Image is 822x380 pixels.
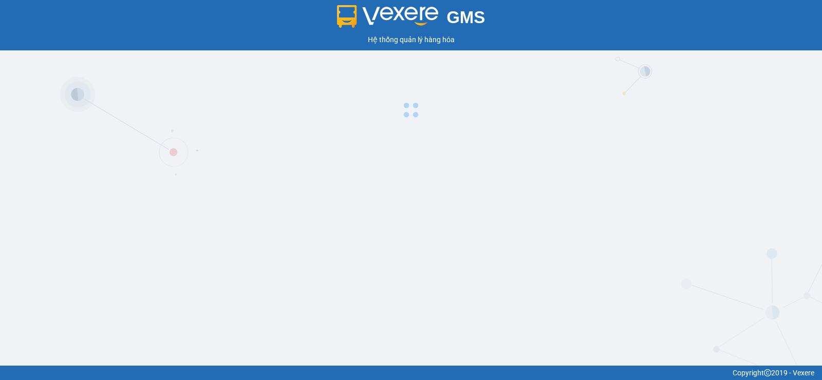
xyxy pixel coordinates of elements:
[3,34,819,45] div: Hệ thống quản lý hàng hóa
[337,15,485,24] a: GMS
[8,367,814,378] div: Copyright 2019 - Vexere
[446,8,485,27] span: GMS
[337,5,439,28] img: logo 2
[764,369,771,376] span: copyright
